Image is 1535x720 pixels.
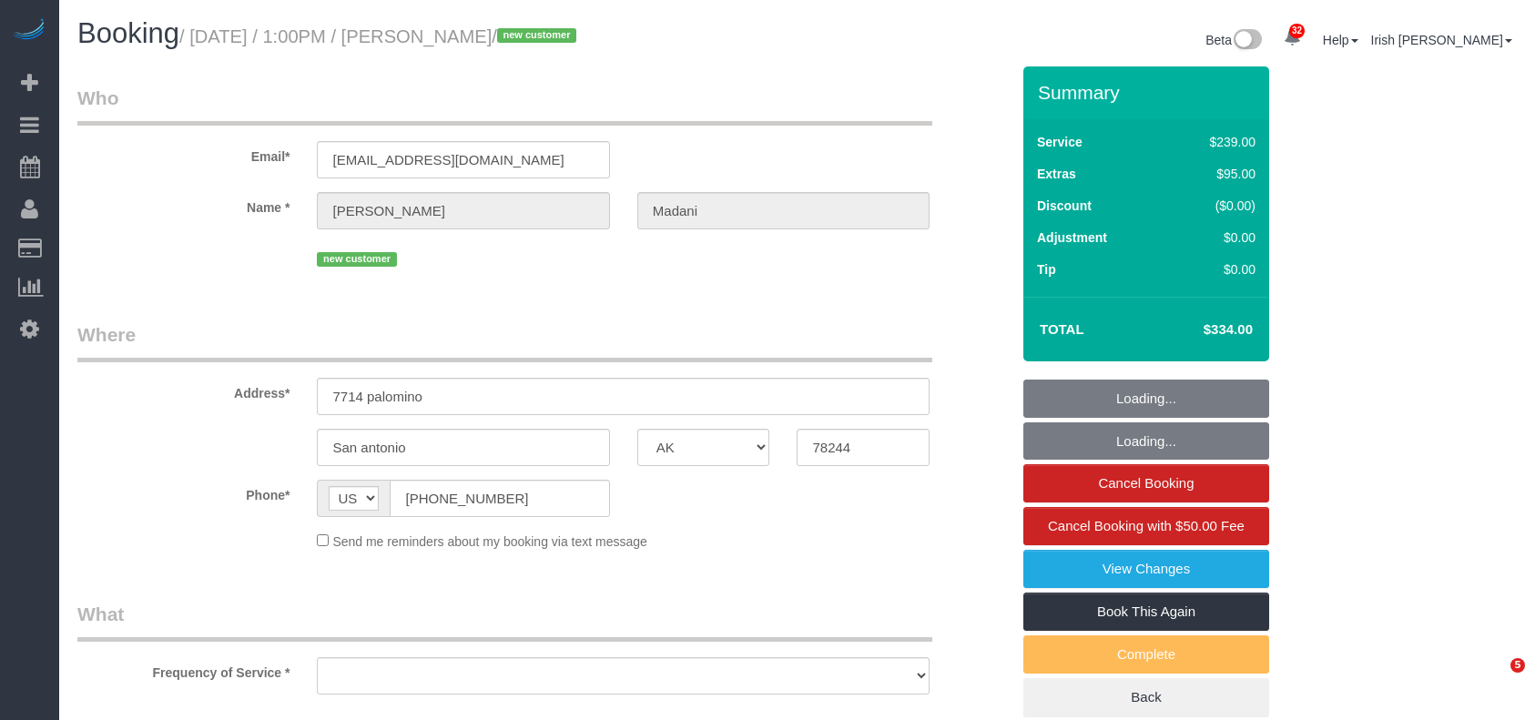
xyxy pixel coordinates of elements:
[64,480,303,504] label: Phone*
[1510,658,1525,673] span: 5
[77,17,179,49] span: Booking
[317,429,609,466] input: City*
[317,252,396,267] span: new customer
[1023,464,1269,502] a: Cancel Booking
[77,321,932,362] legend: Where
[1232,29,1262,53] img: New interface
[179,26,582,46] small: / [DATE] / 1:00PM / [PERSON_NAME]
[1023,593,1269,631] a: Book This Again
[64,141,303,166] label: Email*
[797,429,930,466] input: Zip Code*
[1473,658,1517,702] iframe: Intercom live chat
[1038,82,1260,103] h3: Summary
[1371,33,1512,47] a: Irish [PERSON_NAME]
[1171,197,1255,215] div: ($0.00)
[1149,322,1253,338] h4: $334.00
[1171,260,1255,279] div: $0.00
[1037,228,1107,247] label: Adjustment
[1037,260,1056,279] label: Tip
[1023,550,1269,588] a: View Changes
[1171,133,1255,151] div: $239.00
[1037,165,1076,183] label: Extras
[1023,678,1269,716] a: Back
[317,141,609,178] input: Email*
[317,192,609,229] input: First Name*
[1171,228,1255,247] div: $0.00
[1048,518,1245,533] span: Cancel Booking with $50.00 Fee
[64,378,303,402] label: Address*
[64,192,303,217] label: Name *
[390,480,609,517] input: Phone*
[1037,197,1092,215] label: Discount
[77,85,932,126] legend: Who
[64,657,303,682] label: Frequency of Service *
[492,26,582,46] span: /
[332,534,647,549] span: Send me reminders about my booking via text message
[1023,507,1269,545] a: Cancel Booking with $50.00 Fee
[11,18,47,44] img: Automaid Logo
[1040,321,1084,337] strong: Total
[1275,18,1310,58] a: 32
[637,192,930,229] input: Last Name*
[1205,33,1262,47] a: Beta
[1289,24,1305,38] span: 32
[497,28,576,43] span: new customer
[1323,33,1358,47] a: Help
[1037,133,1083,151] label: Service
[77,601,932,642] legend: What
[1171,165,1255,183] div: $95.00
